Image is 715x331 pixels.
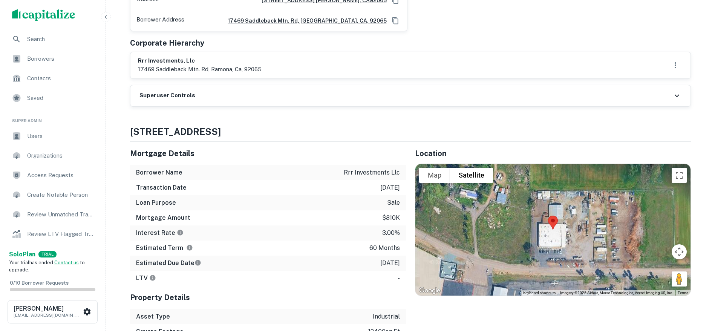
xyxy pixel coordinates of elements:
div: TRIAL [38,251,57,257]
span: 0 / 10 Borrower Requests [10,280,69,286]
button: Keyboard shortcuts [523,290,556,296]
svg: The interest rates displayed on the website are for informational purposes only and may be report... [177,229,184,236]
button: Show street map [419,168,450,183]
h6: Estimated Due Date [136,259,201,268]
a: Review Unmatched Transactions [6,205,99,224]
span: Search [27,35,95,44]
a: 17469 saddleback mtn. rd, [GEOGRAPHIC_DATA], CA, 92065 [222,17,387,25]
h4: [STREET_ADDRESS] [130,125,691,138]
span: Review LTV Flagged Transactions [27,230,95,239]
a: SoloPlan [9,250,35,259]
h6: Mortgage Amount [136,213,190,222]
span: Your trial has ended. to upgrade. [9,260,85,273]
p: [DATE] [380,259,400,268]
a: Borrowers [6,50,99,68]
p: 3.00% [382,228,400,238]
a: Access Requests [6,166,99,184]
a: Review LTV Flagged Transactions [6,225,99,243]
span: Borrowers [27,54,95,63]
span: Saved [27,93,95,103]
h6: [PERSON_NAME] [14,306,81,312]
p: sale [387,198,400,207]
a: Create Notable Person [6,186,99,204]
h5: Property Details [130,292,406,303]
button: Copy Address [390,15,401,26]
a: Contact us [54,260,79,265]
a: Users [6,127,99,145]
h6: LTV [136,274,156,283]
h6: Estimated Term [136,244,193,253]
h6: Asset Type [136,312,170,321]
span: Review Unmatched Transactions [27,210,95,219]
h5: Mortgage Details [130,148,406,159]
button: Drag Pegman onto the map to open Street View [672,271,687,287]
a: Saved [6,89,99,107]
h5: Location [415,148,691,159]
a: Search [6,30,99,48]
h6: Borrower Name [136,168,182,177]
h5: Corporate Hierarchy [130,37,204,49]
h6: Superuser Controls [139,91,195,100]
span: Access Requests [27,171,95,180]
iframe: Chat Widget [677,271,715,307]
a: Open this area in Google Maps (opens a new window) [417,286,442,296]
span: Organizations [27,151,95,160]
span: Users [27,132,95,141]
span: Contacts [27,74,95,83]
p: Borrower Address [136,15,184,26]
p: - [398,274,400,283]
h6: Loan Purpose [136,198,176,207]
p: 17469 saddleback mtn. rd, ramona, ca, 92065 [138,65,262,74]
img: Google [417,286,442,296]
button: [PERSON_NAME][EMAIL_ADDRESS][DOMAIN_NAME] [8,300,98,323]
h6: Transaction Date [136,183,187,192]
button: Show satellite imagery [450,168,493,183]
a: Lender Admin View [6,245,99,263]
span: Create Notable Person [27,190,95,199]
svg: Estimate is based on a standard schedule for this type of loan. [194,259,201,266]
span: Imagery ©2025 Airbus, Maxar Technologies, Vexcel Imaging US, Inc. [560,291,673,295]
strong: Solo Plan [9,251,35,258]
a: Contacts [6,69,99,87]
li: Super Admin [6,109,99,127]
p: [DATE] [380,183,400,192]
p: [EMAIL_ADDRESS][DOMAIN_NAME] [14,312,81,319]
p: 60 months [369,244,400,253]
p: $810k [382,213,400,222]
h6: rrr investments, llc [138,57,262,65]
button: Map camera controls [672,244,687,259]
button: Toggle fullscreen view [672,168,687,183]
h6: Interest Rate [136,228,184,238]
a: Organizations [6,147,99,165]
svg: LTVs displayed on the website are for informational purposes only and may be reported incorrectly... [149,274,156,281]
p: industrial [373,312,400,321]
svg: Term is based on a standard schedule for this type of loan. [186,244,193,251]
p: rrr investments llc [344,168,400,177]
img: capitalize-logo.png [12,9,75,21]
